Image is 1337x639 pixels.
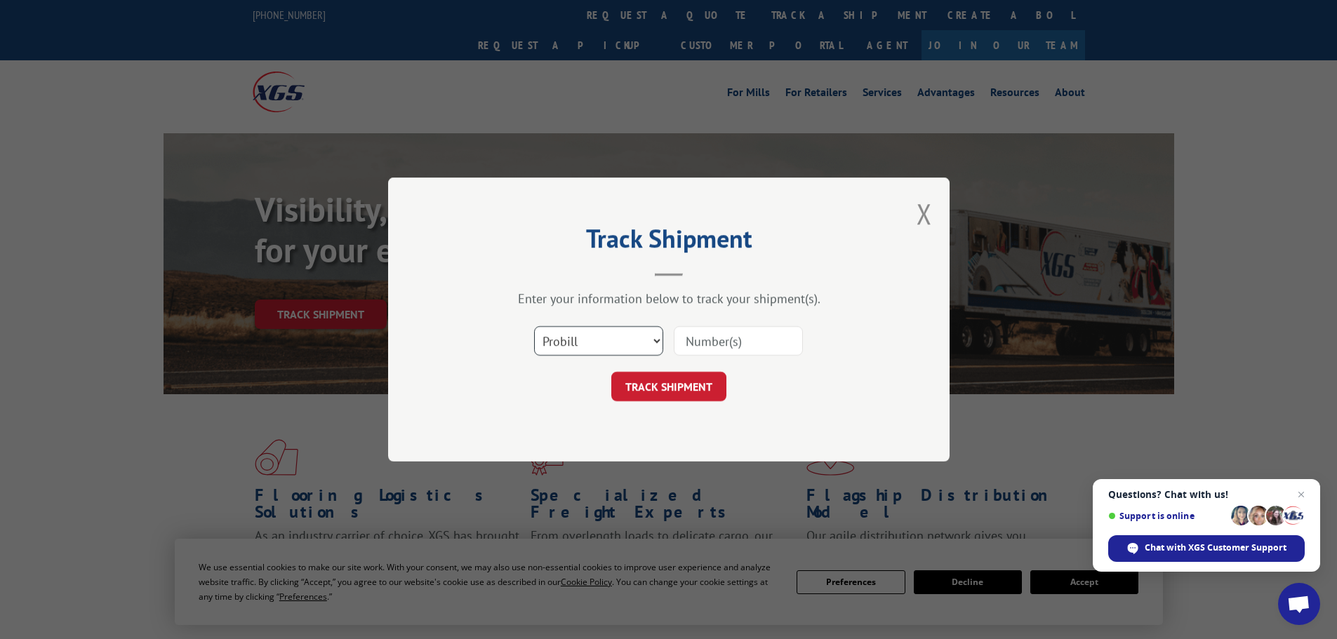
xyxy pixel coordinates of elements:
[917,195,932,232] button: Close modal
[1293,486,1310,503] span: Close chat
[1108,535,1305,562] div: Chat with XGS Customer Support
[1108,489,1305,500] span: Questions? Chat with us!
[1145,542,1286,554] span: Chat with XGS Customer Support
[1108,511,1226,521] span: Support is online
[458,229,879,255] h2: Track Shipment
[1278,583,1320,625] div: Open chat
[674,326,803,356] input: Number(s)
[458,290,879,307] div: Enter your information below to track your shipment(s).
[611,372,726,401] button: TRACK SHIPMENT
